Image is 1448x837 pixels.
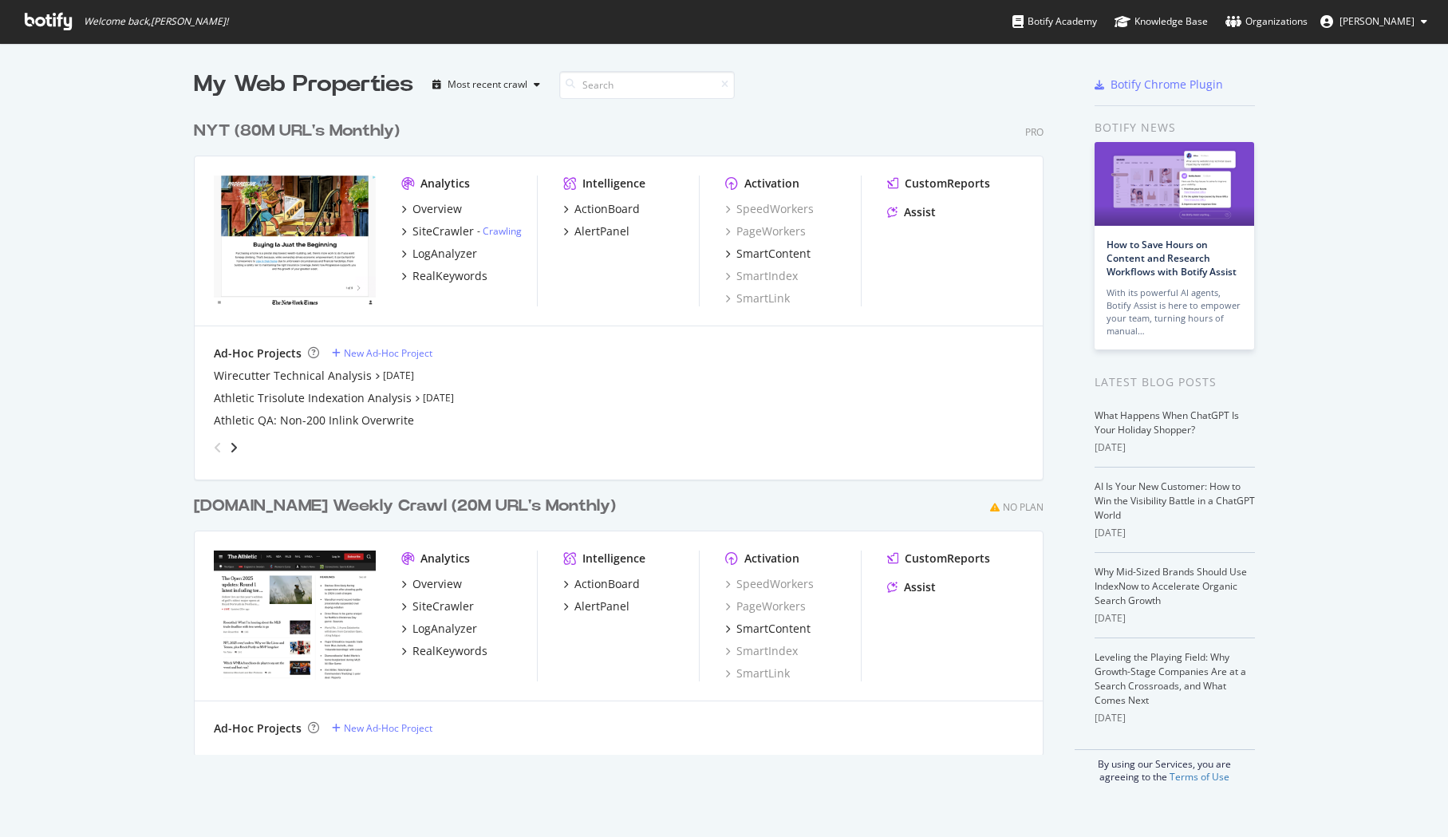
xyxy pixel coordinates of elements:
[905,176,990,191] div: CustomReports
[736,621,811,637] div: SmartContent
[563,223,629,239] a: AlertPanel
[194,120,400,143] div: NYT (80M URL's Monthly)
[725,201,814,217] a: SpeedWorkers
[1025,125,1044,139] div: Pro
[563,576,640,592] a: ActionBoard
[332,346,432,360] a: New Ad-Hoc Project
[84,15,228,28] span: Welcome back, [PERSON_NAME] !
[1308,9,1440,34] button: [PERSON_NAME]
[1107,238,1237,278] a: How to Save Hours on Content and Research Workflows with Botify Assist
[483,224,522,238] a: Crawling
[559,71,735,99] input: Search
[1095,440,1255,455] div: [DATE]
[401,201,462,217] a: Overview
[904,204,936,220] div: Assist
[1115,14,1208,30] div: Knowledge Base
[725,621,811,637] a: SmartContent
[412,268,487,284] div: RealKeywords
[887,551,990,567] a: CustomReports
[905,551,990,567] div: CustomReports
[214,368,372,384] a: Wirecutter Technical Analysis
[725,643,798,659] a: SmartIndex
[1095,611,1255,626] div: [DATE]
[736,246,811,262] div: SmartContent
[214,551,376,680] img: theathletic.com
[574,201,640,217] div: ActionBoard
[383,369,414,382] a: [DATE]
[401,598,474,614] a: SiteCrawler
[1095,409,1239,436] a: What Happens When ChatGPT Is Your Holiday Shopper?
[344,346,432,360] div: New Ad-Hoc Project
[412,246,477,262] div: LogAnalyzer
[744,176,799,191] div: Activation
[1095,565,1247,607] a: Why Mid-Sized Brands Should Use IndexNow to Accelerate Organic Search Growth
[412,201,462,217] div: Overview
[420,551,470,567] div: Analytics
[1095,711,1255,725] div: [DATE]
[1012,14,1097,30] div: Botify Academy
[744,551,799,567] div: Activation
[412,576,462,592] div: Overview
[194,495,622,518] a: [DOMAIN_NAME] Weekly Crawl (20M URL's Monthly)
[725,598,806,614] a: PageWorkers
[194,69,413,101] div: My Web Properties
[214,390,412,406] a: Athletic Trisolute Indexation Analysis
[1095,142,1254,226] img: How to Save Hours on Content and Research Workflows with Botify Assist
[1339,14,1414,28] span: Erin Seims
[725,246,811,262] a: SmartContent
[344,721,432,735] div: New Ad-Hoc Project
[574,576,640,592] div: ActionBoard
[214,413,414,428] a: Athletic QA: Non-200 Inlink Overwrite
[194,120,406,143] a: NYT (80M URL's Monthly)
[412,621,477,637] div: LogAnalyzer
[401,268,487,284] a: RealKeywords
[194,495,616,518] div: [DOMAIN_NAME] Weekly Crawl (20M URL's Monthly)
[194,101,1056,755] div: grid
[1107,286,1242,338] div: With its powerful AI agents, Botify Assist is here to empower your team, turning hours of manual…
[725,665,790,681] a: SmartLink
[477,224,522,238] div: -
[563,201,640,217] a: ActionBoard
[214,176,376,305] img: nytimes.com
[412,598,474,614] div: SiteCrawler
[887,204,936,220] a: Assist
[332,721,432,735] a: New Ad-Hoc Project
[401,643,487,659] a: RealKeywords
[582,176,645,191] div: Intelligence
[207,435,228,460] div: angle-left
[904,579,936,595] div: Assist
[401,223,522,239] a: SiteCrawler- Crawling
[426,72,546,97] button: Most recent crawl
[887,579,936,595] a: Assist
[228,440,239,456] div: angle-right
[214,345,302,361] div: Ad-Hoc Projects
[412,223,474,239] div: SiteCrawler
[401,576,462,592] a: Overview
[1075,749,1255,784] div: By using our Services, you are agreeing to the
[401,621,477,637] a: LogAnalyzer
[214,721,302,736] div: Ad-Hoc Projects
[1225,14,1308,30] div: Organizations
[1111,77,1223,93] div: Botify Chrome Plugin
[574,223,629,239] div: AlertPanel
[1095,119,1255,136] div: Botify news
[1095,373,1255,391] div: Latest Blog Posts
[725,223,806,239] div: PageWorkers
[574,598,629,614] div: AlertPanel
[1003,500,1044,514] div: No Plan
[725,268,798,284] a: SmartIndex
[1095,480,1255,522] a: AI Is Your New Customer: How to Win the Visibility Battle in a ChatGPT World
[725,290,790,306] div: SmartLink
[401,246,477,262] a: LogAnalyzer
[1095,77,1223,93] a: Botify Chrome Plugin
[725,576,814,592] a: SpeedWorkers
